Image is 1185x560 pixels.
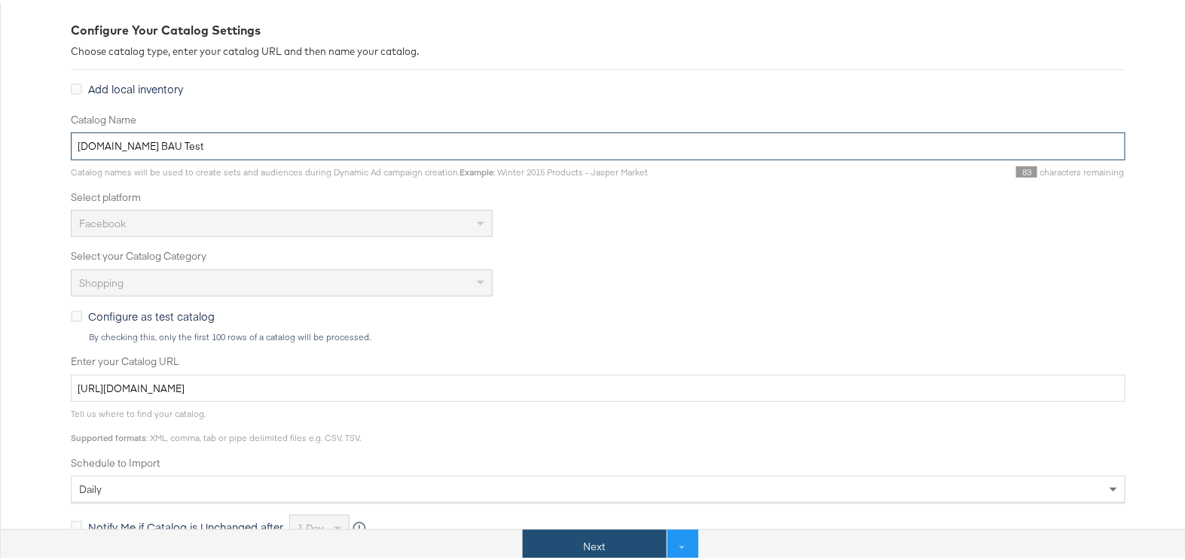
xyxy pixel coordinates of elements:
span: Facebook [79,214,126,227]
span: Shopping [79,273,124,287]
div: characters remaining [648,163,1125,175]
input: Name your catalog e.g. My Dynamic Product Catalog [71,129,1125,157]
span: daily [79,479,102,493]
span: Tell us where to find your catalog. : XML, comma, tab or pipe delimited files e.g. CSV, TSV. [71,405,361,440]
strong: Supported formats [71,429,146,440]
span: Catalog names will be used to create sets and audiences during Dynamic Ad campaign creation. : Wi... [71,163,648,175]
label: Schedule to Import [71,453,1125,467]
div: By checking this, only the first 100 rows of a catalog will be processed. [88,329,1125,339]
span: 83 [1016,163,1037,175]
label: Enter your Catalog URL [71,352,1125,366]
div: Configure Your Catalog Settings [71,19,1125,36]
label: Select your Catalog Category [71,246,1125,260]
input: Enter Catalog URL, e.g. http://www.example.com/products.xml [71,372,1125,400]
label: Catalog Name [71,110,1125,124]
div: Choose catalog type, enter your catalog URL and then name your catalog. [71,41,1125,56]
span: Configure as test catalog [88,306,215,321]
strong: Example [460,163,493,175]
label: Select platform [71,187,1125,202]
span: Add local inventory [88,78,183,93]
